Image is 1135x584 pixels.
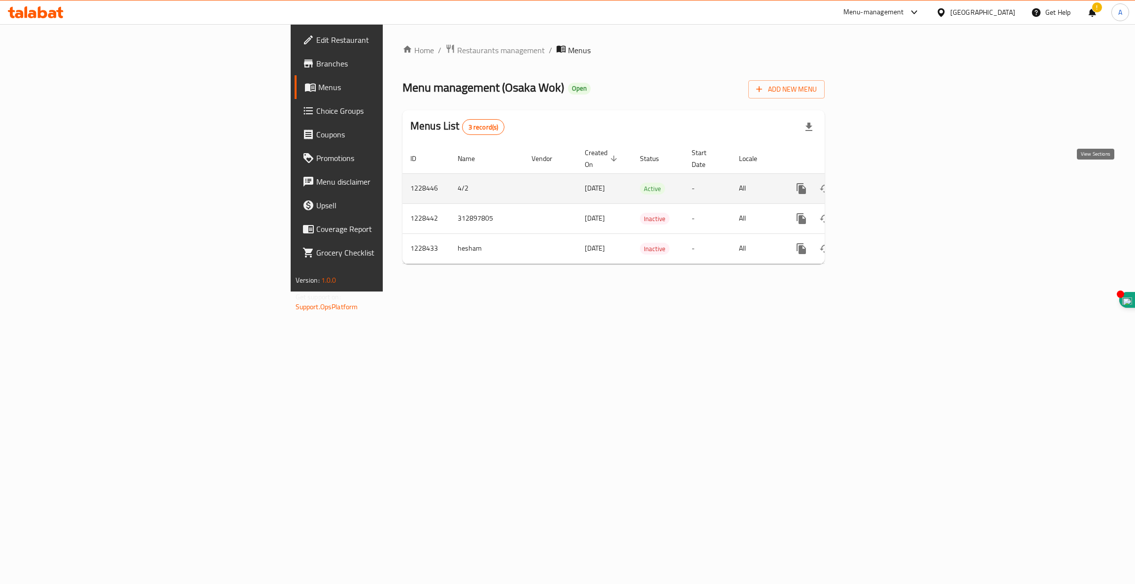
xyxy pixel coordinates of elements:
[450,173,524,203] td: 4/2
[462,119,505,135] div: Total records count
[585,212,605,225] span: [DATE]
[445,44,545,57] a: Restaurants management
[463,123,504,132] span: 3 record(s)
[321,274,336,287] span: 1.0.0
[410,119,504,135] h2: Menus List
[295,28,480,52] a: Edit Restaurant
[295,194,480,217] a: Upsell
[692,147,719,170] span: Start Date
[1118,7,1122,18] span: A
[295,170,480,194] a: Menu disclaimer
[790,177,813,200] button: more
[813,177,837,200] button: Change Status
[316,58,472,69] span: Branches
[748,80,825,98] button: Add New Menu
[756,83,817,96] span: Add New Menu
[813,237,837,260] button: Change Status
[549,44,552,56] li: /
[295,123,480,146] a: Coupons
[790,207,813,230] button: more
[731,233,782,263] td: All
[402,76,564,98] span: Menu management ( Osaka Wok )
[295,241,480,264] a: Grocery Checklist
[316,223,472,235] span: Coverage Report
[731,173,782,203] td: All
[585,242,605,255] span: [DATE]
[450,203,524,233] td: 312897805
[295,146,480,170] a: Promotions
[640,243,669,255] span: Inactive
[450,233,524,263] td: hesham
[782,144,892,174] th: Actions
[458,153,488,164] span: Name
[568,44,591,56] span: Menus
[640,153,672,164] span: Status
[296,300,358,313] a: Support.OpsPlatform
[532,153,565,164] span: Vendor
[731,203,782,233] td: All
[739,153,770,164] span: Locale
[316,199,472,211] span: Upsell
[843,6,904,18] div: Menu-management
[295,99,480,123] a: Choice Groups
[684,203,731,233] td: -
[296,274,320,287] span: Version:
[316,129,472,140] span: Coupons
[684,233,731,263] td: -
[296,291,341,303] span: Get support on:
[316,247,472,259] span: Grocery Checklist
[568,84,591,93] span: Open
[585,147,620,170] span: Created On
[950,7,1015,18] div: [GEOGRAPHIC_DATA]
[457,44,545,56] span: Restaurants management
[316,34,472,46] span: Edit Restaurant
[295,75,480,99] a: Menus
[684,173,731,203] td: -
[316,105,472,117] span: Choice Groups
[640,213,669,225] span: Inactive
[790,237,813,260] button: more
[640,183,665,195] span: Active
[568,83,591,95] div: Open
[316,152,472,164] span: Promotions
[410,153,429,164] span: ID
[318,81,472,93] span: Menus
[402,44,825,57] nav: breadcrumb
[402,144,892,264] table: enhanced table
[295,217,480,241] a: Coverage Report
[295,52,480,75] a: Branches
[813,207,837,230] button: Change Status
[585,182,605,195] span: [DATE]
[316,176,472,188] span: Menu disclaimer
[797,115,821,139] div: Export file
